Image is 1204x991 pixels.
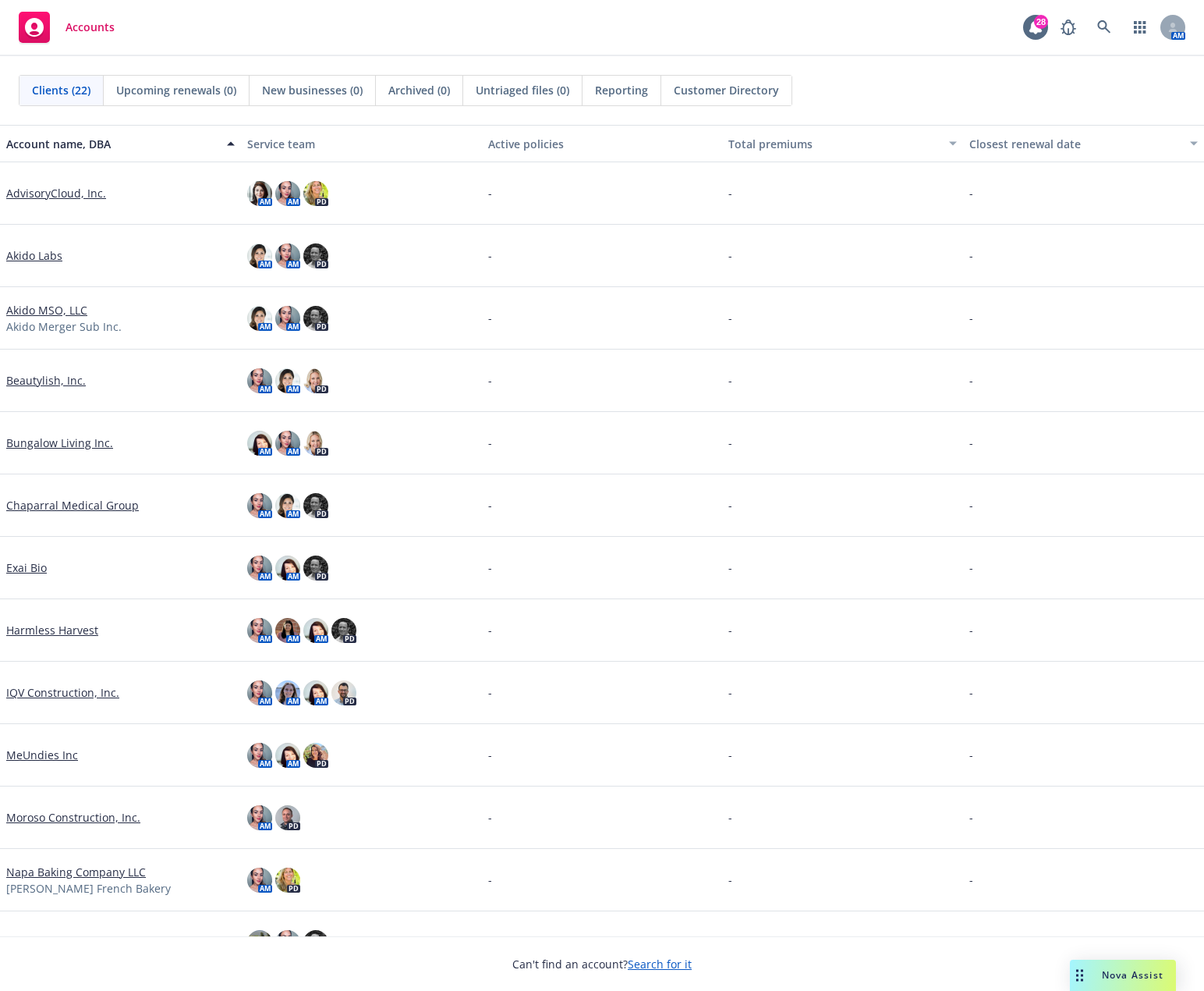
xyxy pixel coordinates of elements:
[488,872,492,888] span: -
[1070,960,1089,991] div: Drag to move
[303,556,328,581] img: photo
[247,868,272,893] img: photo
[303,930,328,955] img: photo
[275,805,300,830] img: photo
[275,181,300,206] img: photo
[32,82,90,98] span: Clients (22)
[275,556,300,581] img: photo
[247,368,272,393] img: photo
[275,868,300,893] img: photo
[388,82,450,98] span: Archived (0)
[482,125,723,162] button: Active policies
[247,181,272,206] img: photo
[728,497,732,513] span: -
[303,368,328,393] img: photo
[969,747,973,763] span: -
[963,125,1204,162] button: Closest renewal date
[969,247,973,264] span: -
[247,136,476,152] div: Service team
[6,302,87,318] a: Akido MSO, LLC
[969,435,973,451] span: -
[275,368,300,393] img: photo
[6,318,122,335] span: Akido Merger Sub Inc.
[6,372,86,389] a: Beautylish, Inc.
[303,618,328,643] img: photo
[728,372,732,389] span: -
[275,306,300,331] img: photo
[247,493,272,518] img: photo
[969,185,973,201] span: -
[728,435,732,451] span: -
[331,618,356,643] img: photo
[247,743,272,768] img: photo
[1124,12,1156,43] a: Switch app
[6,864,146,880] a: Napa Baking Company LLC
[303,431,328,456] img: photo
[247,930,272,955] img: photo
[275,493,300,518] img: photo
[303,743,328,768] img: photo
[674,82,779,98] span: Customer Directory
[1053,12,1084,43] a: Report a Bug
[247,618,272,643] img: photo
[728,747,732,763] span: -
[488,622,492,638] span: -
[275,680,300,705] img: photo
[6,880,171,897] span: [PERSON_NAME] French Bakery
[275,930,300,955] img: photo
[247,680,272,705] img: photo
[728,136,940,152] div: Total premiums
[6,247,62,264] a: Akido Labs
[303,306,328,331] img: photo
[969,872,973,888] span: -
[488,497,492,513] span: -
[6,622,98,638] a: Harmless Harvest
[728,872,732,888] span: -
[241,125,482,162] button: Service team
[247,243,272,268] img: photo
[488,934,492,950] span: -
[728,684,732,701] span: -
[969,684,973,701] span: -
[247,556,272,581] img: photo
[488,747,492,763] span: -
[6,497,139,513] a: Chaparral Medical Group
[247,431,272,456] img: photo
[331,680,356,705] img: photo
[969,934,973,950] span: -
[969,622,973,638] span: -
[969,310,973,326] span: -
[512,956,692,972] span: Can't find an account?
[6,747,78,763] a: MeUndies Inc
[6,185,106,201] a: AdvisoryCloud, Inc.
[6,934,72,950] a: NextNav LLC
[66,21,115,34] span: Accounts
[488,310,492,326] span: -
[116,82,236,98] span: Upcoming renewals (0)
[6,809,140,826] a: Moroso Construction, Inc.
[6,435,113,451] a: Bungalow Living Inc.
[488,247,492,264] span: -
[275,618,300,643] img: photo
[303,493,328,518] img: photo
[1034,11,1048,25] div: 28
[728,185,732,201] span: -
[595,82,648,98] span: Reporting
[275,431,300,456] img: photo
[728,559,732,576] span: -
[6,136,218,152] div: Account name, DBA
[969,136,1181,152] div: Closest renewal date
[247,805,272,830] img: photo
[488,136,717,152] div: Active policies
[488,809,492,826] span: -
[969,559,973,576] span: -
[728,310,732,326] span: -
[488,185,492,201] span: -
[476,82,569,98] span: Untriaged files (0)
[728,622,732,638] span: -
[247,306,272,331] img: photo
[6,684,119,701] a: IQV Construction, Inc.
[275,743,300,768] img: photo
[488,435,492,451] span: -
[1070,960,1176,991] button: Nova Assist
